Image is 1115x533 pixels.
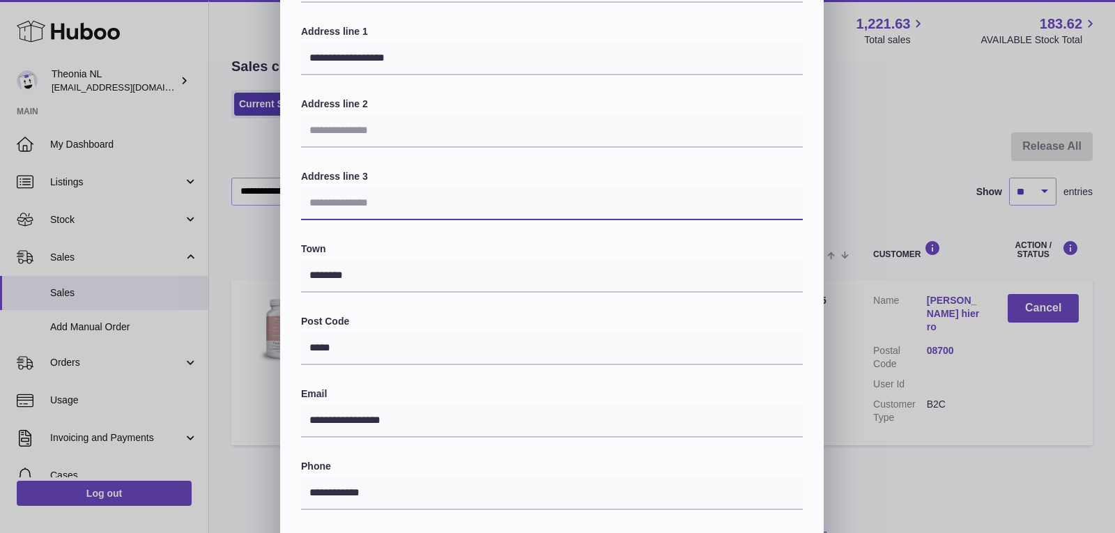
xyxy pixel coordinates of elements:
label: Post Code [301,315,803,328]
label: Address line 1 [301,25,803,38]
label: Phone [301,460,803,473]
label: Email [301,387,803,401]
label: Address line 2 [301,98,803,111]
label: Town [301,242,803,256]
label: Address line 3 [301,170,803,183]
